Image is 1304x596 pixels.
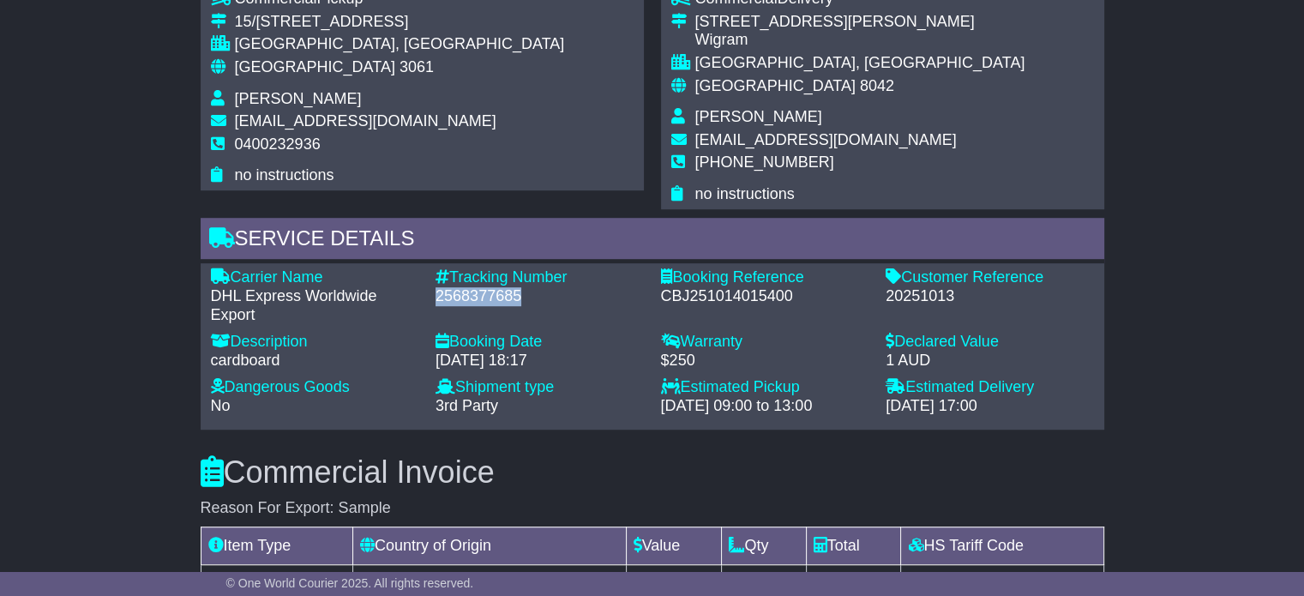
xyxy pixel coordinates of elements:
td: Value [626,527,722,564]
div: Booking Reference [661,268,869,287]
span: 8042 [860,77,894,94]
td: HS Tariff Code [901,527,1103,564]
div: Carrier Name [211,268,419,287]
div: [DATE] 09:00 to 13:00 [661,397,869,416]
span: no instructions [235,166,334,184]
div: 1 AUD [886,352,1094,370]
div: 2568377685 [436,287,644,306]
span: [PERSON_NAME] [235,90,362,107]
div: CBJ251014015400 [661,287,869,306]
span: [PERSON_NAME] [695,108,822,125]
span: [PHONE_NUMBER] [695,154,834,171]
div: [GEOGRAPHIC_DATA], [GEOGRAPHIC_DATA] [695,54,1025,73]
div: Estimated Pickup [661,378,869,397]
span: [EMAIL_ADDRESS][DOMAIN_NAME] [235,112,496,129]
div: Customer Reference [886,268,1094,287]
span: 3rd Party [436,397,498,414]
div: [DATE] 18:17 [436,352,644,370]
div: $250 [661,352,869,370]
div: Reason For Export: Sample [201,499,1104,518]
div: [STREET_ADDRESS][PERSON_NAME] [695,13,1025,32]
td: Item Type [201,527,352,564]
td: Total [806,527,901,564]
div: 15/[STREET_ADDRESS] [235,13,565,32]
span: 3061 [400,58,434,75]
div: Service Details [201,218,1104,264]
div: cardboard [211,352,419,370]
div: Dangerous Goods [211,378,419,397]
span: No [211,397,231,414]
span: [GEOGRAPHIC_DATA] [695,77,856,94]
span: [GEOGRAPHIC_DATA] [235,58,395,75]
div: Estimated Delivery [886,378,1094,397]
div: Booking Date [436,333,644,352]
span: 0400232936 [235,135,321,153]
td: Qty [722,527,806,564]
div: [GEOGRAPHIC_DATA], [GEOGRAPHIC_DATA] [235,35,565,54]
td: Country of Origin [352,527,626,564]
div: 20251013 [886,287,1094,306]
div: DHL Express Worldwide Export [211,287,419,324]
div: Wigram [695,31,1025,50]
div: [DATE] 17:00 [886,397,1094,416]
div: Declared Value [886,333,1094,352]
div: Shipment type [436,378,644,397]
div: Warranty [661,333,869,352]
span: © One World Courier 2025. All rights reserved. [226,576,474,590]
span: no instructions [695,185,795,202]
h3: Commercial Invoice [201,455,1104,490]
div: Description [211,333,419,352]
span: [EMAIL_ADDRESS][DOMAIN_NAME] [695,131,957,148]
div: Tracking Number [436,268,644,287]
